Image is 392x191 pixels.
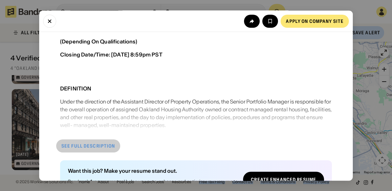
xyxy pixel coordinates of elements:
[90,179,100,185] b: free
[60,98,332,129] div: Under the direction of the Assistant Director of Property Operations, the Senior Portfolio Manage...
[60,86,91,92] div: DEFINITION
[60,25,155,32] div: $129,453.48 - $150,126.34 / Annually
[60,52,162,58] div: Closing Date/Time: [DATE] 8:59pm PST
[61,144,115,149] div: See full description
[43,14,56,27] button: Close
[251,177,316,182] div: Create Enhanced Resume
[68,179,238,191] div: Bandana's resume tool helps you auto-enhance and optimize your resume to land more interviews!
[286,19,344,23] div: Apply on company site
[68,168,238,174] div: Want this job? Make your resume stand out.
[60,39,138,45] div: (Depending On Qualifications)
